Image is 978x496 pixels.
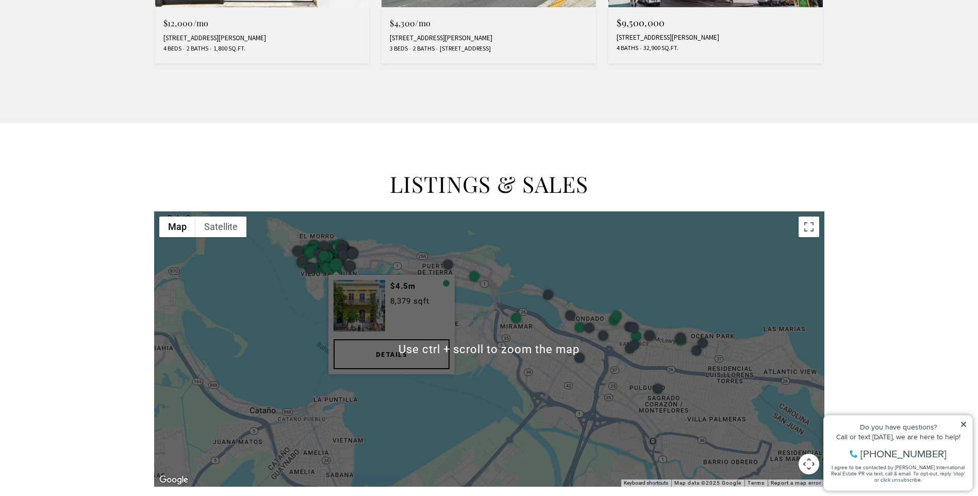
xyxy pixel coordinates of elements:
a: Terms (opens in new tab) [748,480,765,486]
span: Map data ©2025 Google [674,480,741,486]
div: [STREET_ADDRESS][PERSON_NAME] [617,34,815,42]
button: Keyboard shortcuts [624,480,668,487]
div: $4.5m [390,280,449,292]
span: $4,300/mo [390,18,430,28]
a: Open this area in Google Maps (opens a new window) [157,473,191,487]
img: Google [157,473,191,487]
div: Do you have questions? [11,23,149,30]
a: Report a map error - open in a new tab [771,480,821,486]
span: I agree to be contacted by [PERSON_NAME] International Real Estate PR via text, call & email. To ... [13,63,147,83]
span: 2 Baths [184,44,208,53]
span: 1,800 Sq.Ft. [211,44,245,53]
button: Toggle fullscreen view [799,217,819,237]
div: 8,379 sqft [390,295,449,307]
span: [PHONE_NUMBER] [42,48,128,59]
button: Show satellite imagery [195,217,246,237]
h2: LISTINGS & SALES [154,170,824,199]
span: 32,900 Sq.Ft. [641,44,678,53]
a: Details [333,339,449,369]
div: [STREET_ADDRESS][PERSON_NAME] [163,34,361,42]
button: Map camera controls [799,454,819,474]
span: $12,000/mo [163,18,209,28]
span: $9,500,000 [617,16,665,29]
div: [STREET_ADDRESS][PERSON_NAME] [390,34,588,42]
div: Call or text [DATE], we are here to help! [11,33,149,40]
button: Show street map [159,217,195,237]
span: 4 Beds [163,44,181,53]
span: [STREET_ADDRESS] [437,44,491,53]
span: 2 Baths [410,44,435,53]
span: 3 Beds [390,44,408,53]
img: b26d20e5-4cbc-4ecc-a1b4-aa6f646e2735.jpeg [333,280,385,332]
span: 4 Baths [617,44,638,53]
